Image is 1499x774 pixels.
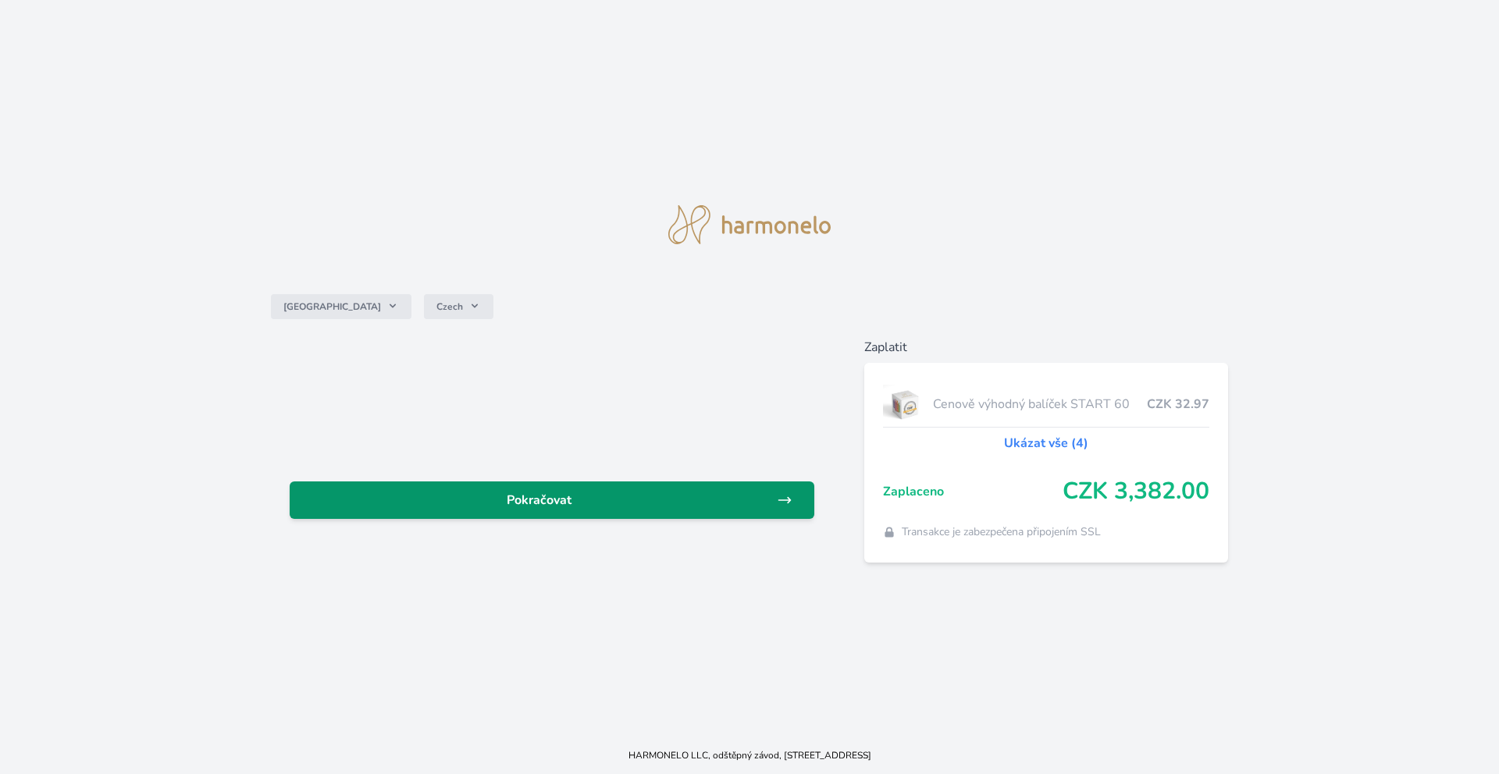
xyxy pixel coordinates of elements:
[864,338,1229,357] h6: Zaplatit
[424,294,493,319] button: Czech
[933,395,1147,414] span: Cenově výhodný balíček START 60
[1004,434,1088,453] a: Ukázat vše (4)
[290,481,814,519] a: Pokračovat
[668,205,831,244] img: logo.svg
[883,385,928,424] img: start.jpg
[271,294,411,319] button: [GEOGRAPHIC_DATA]
[883,482,1063,501] span: Zaplaceno
[902,524,1101,540] span: Transakce je zabezpečena připojením SSL
[1147,395,1209,414] span: CZK 32.97
[1063,478,1209,506] span: CZK 3,382.00
[436,300,463,313] span: Czech
[302,491,777,509] span: Pokračovat
[283,300,381,313] span: [GEOGRAPHIC_DATA]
